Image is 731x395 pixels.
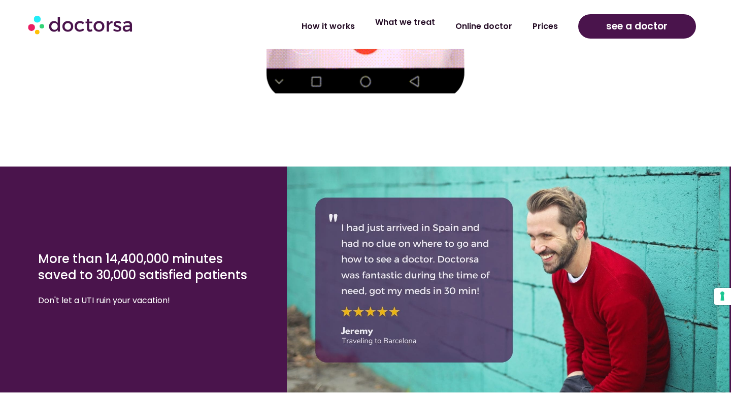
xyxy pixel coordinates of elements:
[38,293,264,308] h2: Don't let a UTI ruin your vacation!
[193,15,568,38] nav: Menu
[445,15,522,38] a: Online doctor
[578,14,696,39] a: see a doctor
[291,15,365,38] a: How it works
[522,15,568,38] a: Prices
[606,18,668,35] span: see a doctor
[38,251,264,283] h2: More than 14,400,000 minutes saved to 30,000 satisfied patients
[714,288,731,305] button: Your consent preferences for tracking technologies
[365,11,445,34] a: What we treat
